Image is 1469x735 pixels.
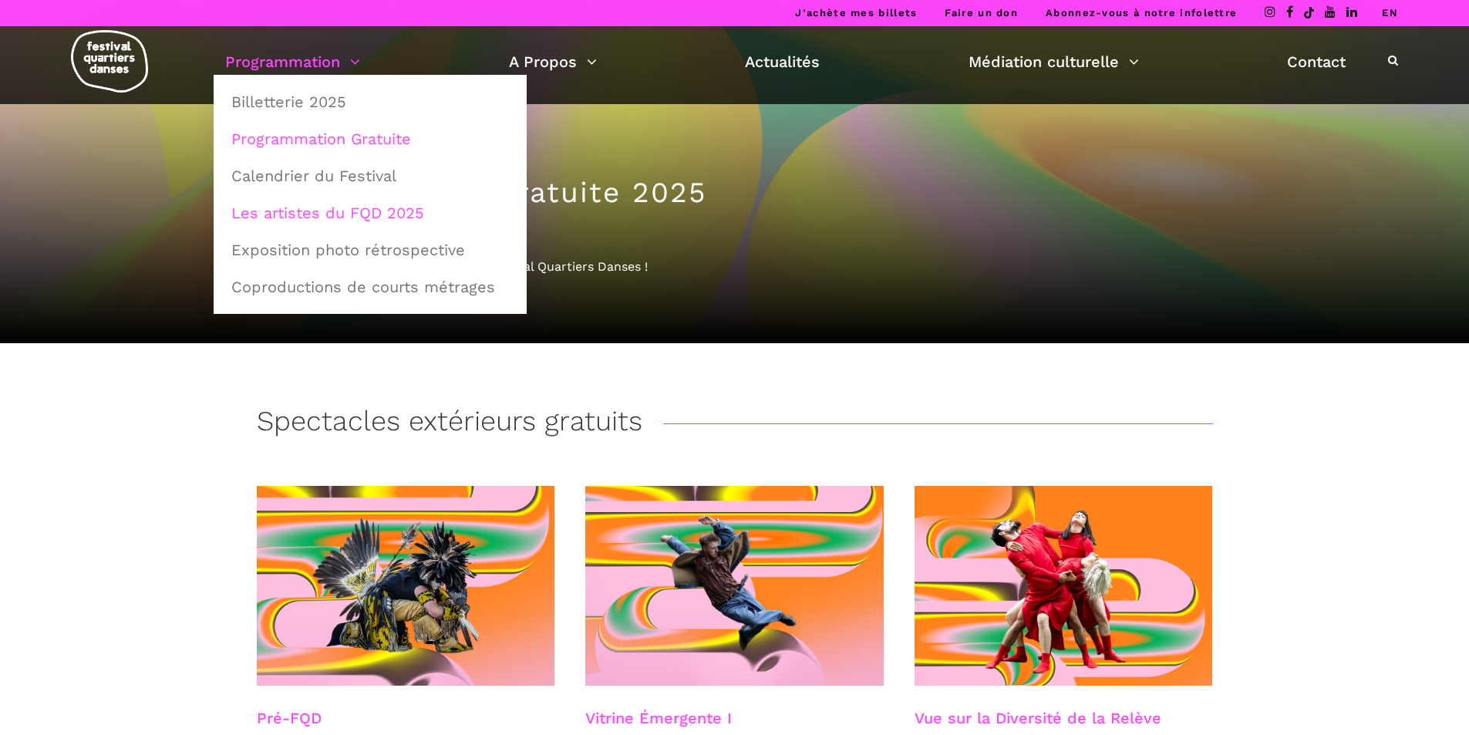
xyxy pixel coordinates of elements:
h1: Programmation gratuite 2025 [257,176,1213,210]
a: Les artistes du FQD 2025 [222,195,518,231]
a: EN [1382,7,1398,19]
img: logo-fqd-med [71,30,148,93]
h3: Spectacles extérieurs gratuits [257,405,642,443]
a: J’achète mes billets [795,7,917,19]
a: Actualités [745,49,820,75]
a: Exposition photo rétrospective [222,232,518,268]
a: Coproductions de courts métrages [222,269,518,305]
a: Contact [1287,49,1346,75]
a: Billetterie 2025 [222,84,518,120]
a: Abonnez-vous à notre infolettre [1046,7,1237,19]
a: Programmation Gratuite [222,121,518,157]
a: Médiation culturelle [969,49,1139,75]
a: Faire un don [945,7,1018,19]
a: Programmation [225,49,360,75]
a: Calendrier du Festival [222,158,518,194]
div: Découvrez la programmation 2025 du Festival Quartiers Danses ! [257,257,1213,277]
a: A Propos [509,49,597,75]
